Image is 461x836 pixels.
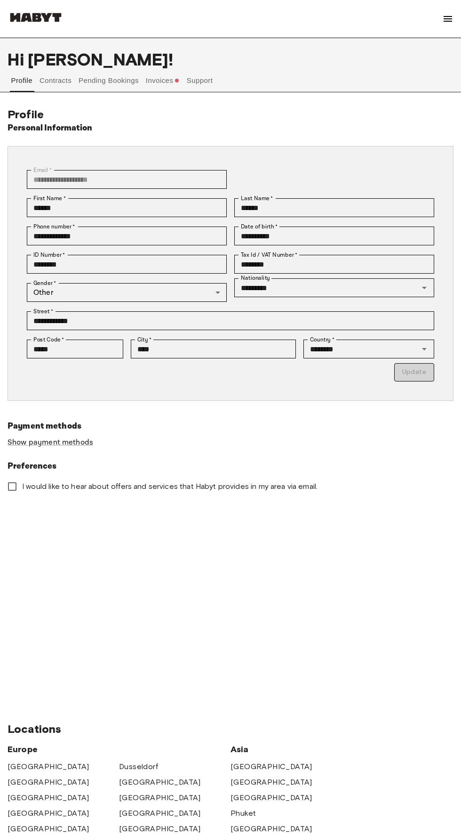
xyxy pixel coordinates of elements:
[241,251,297,259] label: Tax Id / VAT Number
[119,823,201,835] a: [GEOGRAPHIC_DATA]
[8,69,453,103] div: user profile tabs
[119,808,201,819] a: [GEOGRAPHIC_DATA]
[27,283,227,302] div: Other
[8,460,453,473] h6: Preferences
[8,722,453,736] span: Locations
[10,69,34,92] button: Profile
[27,170,227,189] div: You can't change your email address at the moment. Please reach out to customer support in case y...
[234,227,434,245] input: Choose date, selected date is Jul 23, 2001
[230,761,312,772] a: [GEOGRAPHIC_DATA]
[8,761,89,772] a: [GEOGRAPHIC_DATA]
[8,744,230,755] span: Europe
[8,808,89,819] a: [GEOGRAPHIC_DATA]
[119,777,201,788] a: [GEOGRAPHIC_DATA]
[33,222,75,231] label: Phone number
[119,761,158,772] a: Dusseldorf
[22,481,318,492] span: I would like to hear about offers and services that Habyt provides in my area via email.
[119,792,201,804] a: [GEOGRAPHIC_DATA]
[230,808,256,819] a: Phuket
[33,279,56,287] label: Gender
[241,274,270,282] label: Nationality
[28,49,173,69] span: [PERSON_NAME] !
[230,744,342,755] span: Asia
[8,792,89,804] a: [GEOGRAPHIC_DATA]
[33,166,52,174] label: Email
[8,49,28,69] span: Hi
[33,335,64,344] label: Post Code
[33,194,66,203] label: First Name
[230,777,312,788] a: [GEOGRAPHIC_DATA]
[8,777,89,788] a: [GEOGRAPHIC_DATA]
[144,69,181,103] button: Invoices
[8,107,44,121] span: Profile
[8,438,93,447] a: Show payment methods
[185,69,214,92] button: Support
[8,420,453,433] h6: Payment methods
[241,222,278,231] label: Date of birth
[33,307,53,316] label: Street
[230,792,312,804] a: [GEOGRAPHIC_DATA]
[8,122,93,135] h6: Personal Information
[78,69,140,92] button: Pending Bookings
[33,251,65,259] label: ID Number
[418,281,431,294] button: Open
[241,194,273,203] label: Last Name
[8,823,89,835] a: [GEOGRAPHIC_DATA]
[418,342,431,356] button: Open
[8,13,64,22] img: Habyt
[137,335,152,344] label: City
[230,823,312,835] a: [GEOGRAPHIC_DATA]
[39,69,73,92] button: Contracts
[310,335,334,344] label: Country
